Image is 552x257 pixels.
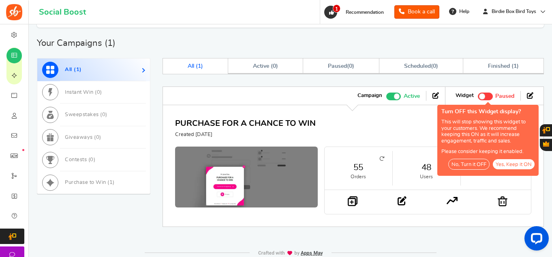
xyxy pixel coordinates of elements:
[188,63,203,69] span: All ( )
[333,162,384,173] a: 55
[446,5,473,18] a: Help
[37,39,116,47] h2: Your Campaigns ( )
[449,91,521,101] li: Widget activated
[65,67,82,72] span: All ( )
[65,180,115,185] span: Purchase to Win ( )
[518,223,552,257] iframe: LiveChat chat widget
[495,93,514,99] span: Paused
[404,63,431,69] span: Scheduled
[39,8,86,17] h1: Social Boost
[198,63,201,69] span: 1
[441,119,535,144] p: This will stop showing this widget to your customers. We recommend keeping this ON as it will inc...
[513,63,517,69] span: 1
[456,92,474,99] strong: Widget
[102,112,106,117] span: 0
[346,10,384,15] span: Recommendation
[543,141,549,147] span: Gratisfaction
[258,251,323,256] img: img-footer.webp
[6,4,22,20] img: Social Boost
[273,63,276,69] span: 0
[488,63,518,69] span: Finished ( )
[401,173,452,180] small: Users
[76,67,80,72] span: 1
[540,139,552,151] button: Gratisfaction
[404,92,420,101] span: Active
[175,131,316,138] p: Created [DATE]
[448,159,490,170] button: No, Turn it OFF
[493,159,535,169] button: Yes, Keep it ON
[90,157,94,162] span: 0
[357,92,382,99] strong: Campaign
[328,63,354,69] span: ( )
[22,149,24,151] em: New
[488,8,539,15] span: Birdie Box Bird Toys
[401,162,452,173] a: 48
[109,180,113,185] span: 1
[253,63,278,69] span: Active ( )
[65,112,107,117] span: Sweepstakes ( )
[333,4,340,13] span: 1
[65,90,102,95] span: Instant Win ( )
[457,8,469,15] span: Help
[404,63,438,69] span: ( )
[441,149,535,155] p: Please consider keeping it enabled.
[349,63,352,69] span: 0
[96,135,100,140] span: 0
[333,173,384,180] small: Orders
[328,63,347,69] span: Paused
[65,157,95,162] span: Contests ( )
[175,119,316,127] a: PURCHASE FOR A CHANCE TO WIN
[65,135,101,140] span: Giveaways ( )
[394,5,439,19] a: Book a call
[323,6,388,19] a: 1 Recommendation
[441,109,535,115] h5: Turn OFF this Widget display?
[433,63,436,69] span: 0
[107,39,113,48] span: 1
[97,90,101,95] span: 0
